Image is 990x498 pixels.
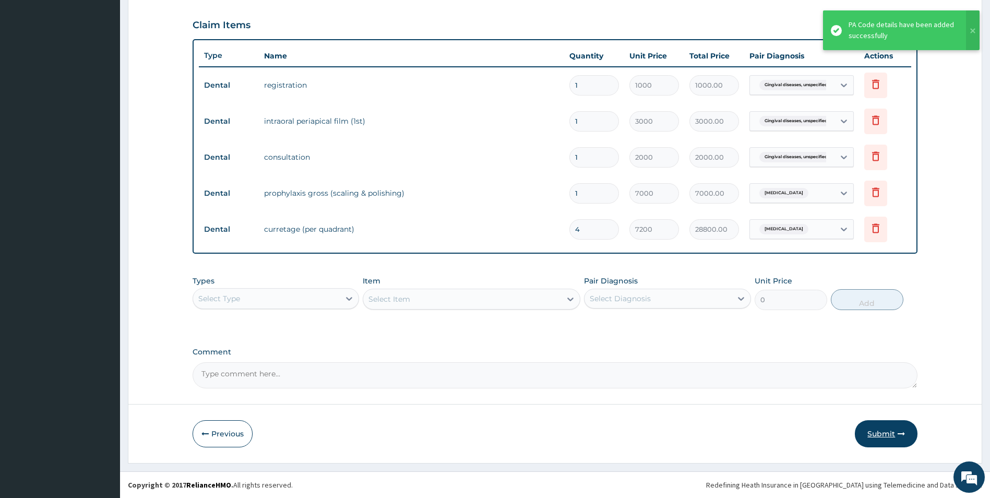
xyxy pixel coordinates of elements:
[759,188,808,198] span: [MEDICAL_DATA]
[259,147,565,168] td: consultation
[363,276,380,286] label: Item
[61,132,144,237] span: We're online!
[259,111,565,132] td: intraoral periapical film (1st)
[759,224,808,234] span: [MEDICAL_DATA]
[684,45,744,66] th: Total Price
[759,152,833,162] span: Gingival diseases, unspecified
[744,45,859,66] th: Pair Diagnosis
[584,276,638,286] label: Pair Diagnosis
[859,45,911,66] th: Actions
[759,80,833,90] span: Gingival diseases, unspecified
[193,420,253,447] button: Previous
[199,76,259,95] td: Dental
[128,480,233,490] strong: Copyright © 2017 .
[624,45,684,66] th: Unit Price
[259,45,565,66] th: Name
[259,75,565,96] td: registration
[193,277,214,286] label: Types
[199,184,259,203] td: Dental
[564,45,624,66] th: Quantity
[5,285,199,322] textarea: Type your message and hit 'Enter'
[849,19,956,41] div: PA Code details have been added successfully
[199,46,259,65] th: Type
[19,52,42,78] img: d_794563401_company_1708531726252_794563401
[186,480,231,490] a: RelianceHMO
[193,20,251,31] h3: Claim Items
[759,116,833,126] span: Gingival diseases, unspecified
[831,289,903,310] button: Add
[855,420,917,447] button: Submit
[199,148,259,167] td: Dental
[199,112,259,131] td: Dental
[120,471,990,498] footer: All rights reserved.
[755,276,792,286] label: Unit Price
[199,220,259,239] td: Dental
[259,183,565,204] td: prophylaxis gross (scaling & polishing)
[706,480,982,490] div: Redefining Heath Insurance in [GEOGRAPHIC_DATA] using Telemedicine and Data Science!
[198,293,240,304] div: Select Type
[54,58,175,72] div: Chat with us now
[259,219,565,240] td: curretage (per quadrant)
[590,293,651,304] div: Select Diagnosis
[171,5,196,30] div: Minimize live chat window
[193,348,918,357] label: Comment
